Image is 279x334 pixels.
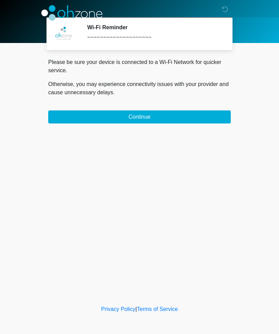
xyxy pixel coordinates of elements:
[101,306,136,312] a: Privacy Policy
[53,24,74,45] img: Agent Avatar
[48,110,231,123] button: Continue
[87,24,220,31] h2: Wi-Fi Reminder
[137,306,178,312] a: Terms of Service
[48,80,231,97] p: Otherwise, you may experience connectivity issues with your provider and cause unnecessary delays
[48,58,231,75] p: Please be sure your device is connected to a Wi-Fi Network for quicker service.
[113,89,115,95] span: .
[135,306,137,312] a: |
[87,33,220,42] div: ~~~~~~~~~~~~~~~~~~~~
[41,5,102,21] img: OhZone Clinics Logo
